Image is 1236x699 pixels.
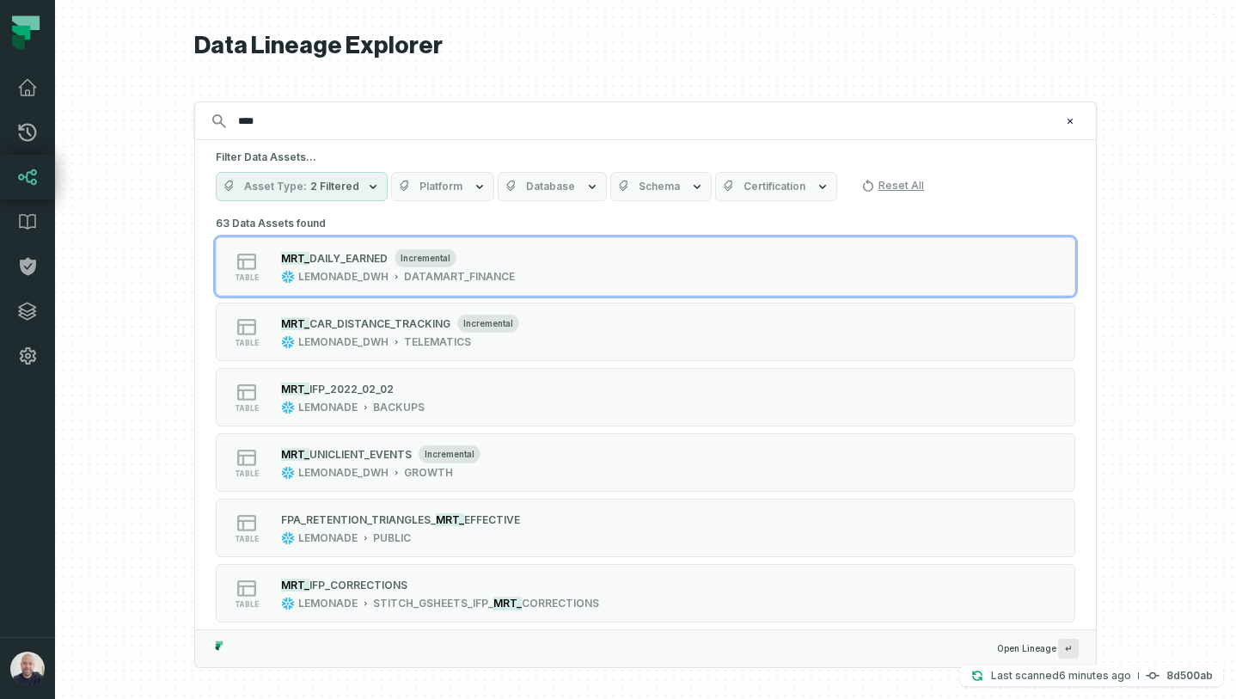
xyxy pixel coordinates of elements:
span: incremental [419,445,480,463]
relative-time: Aug 13, 2025, 5:31 PM GMT+3 [1059,669,1131,682]
span: table [235,339,259,347]
span: Asset Type [244,180,307,193]
div: TELEMATICS [404,335,471,349]
span: UNICLIENT_EVENTS [309,448,412,461]
span: DAILY_EARNED [309,252,388,265]
span: STITCH_GSHEETS_I [373,597,475,610]
mark: MRT_ [281,383,309,395]
mark: MRT_ [281,317,309,330]
span: FP_ [475,597,493,610]
span: Certification [743,180,805,193]
h5: Filter Data Assets... [216,150,1075,164]
span: incremental [395,248,456,267]
button: tableLEMONADEPUBLIC [216,499,1075,557]
button: tableLEMONADESTITCH_GSHEETS_IFP_MRT_CORRECTIONS [216,564,1075,622]
span: table [235,469,259,478]
span: IFP_CORRECTIONS [309,579,407,592]
button: Certification [715,172,837,201]
button: Platform [391,172,494,201]
button: tableincrementalLEMONADE_DWHDATAMART_FINANCE [216,237,1075,296]
span: table [235,535,259,543]
span: Platform [419,180,462,193]
span: Database [526,180,575,193]
button: Reset All [854,172,931,199]
button: tableLEMONADEBACKUPS [216,368,1075,426]
span: incremental [457,314,519,333]
div: LEMONADE_DWH [298,466,389,480]
div: LEMONADE_DWH [298,335,389,349]
span: IFP_2022_02_02 [309,383,394,395]
mark: MRT_ [493,597,522,610]
span: Press ↵ to add a new Data Asset to the graph [1058,639,1079,659]
img: avatar of Daniel Ochoa Bimblich [10,652,45,686]
span: table [235,273,259,282]
div: BACKUPS [373,401,425,414]
span: EFFECTIVE [464,513,520,526]
span: Open Lineage [997,639,1079,659]
button: Database [498,172,607,201]
mark: MRT_ [281,252,309,265]
div: LEMONADE [298,597,358,610]
button: Last scanned[DATE] 5:31:50 PM8d500ab [960,665,1223,686]
button: Asset Type2 Filtered [216,172,388,201]
button: Schema [610,172,712,201]
span: table [235,404,259,413]
span: ES_ [418,513,436,526]
p: Last scanned [991,667,1131,684]
button: tableincrementalLEMONADE_DWHTELEMATICS [216,303,1075,361]
span: table [235,600,259,609]
button: Clear search query [1062,113,1079,130]
mark: MRT_ [436,513,464,526]
div: LEMONADE [298,531,358,545]
div: LEMONADE [298,401,358,414]
button: tableincrementalLEMONADE_DWHGROWTH [216,433,1075,492]
div: Suggestions [195,212,1096,629]
div: DATAMART_FINANCE [404,270,515,284]
div: GROWTH [404,466,453,480]
div: STITCH_GSHEETS_IFP_MRT_CORRECTIONS [373,597,599,610]
h4: 8d500ab [1166,671,1213,681]
span: FPA_RETENTION_TRIANGL [281,513,418,526]
mark: MRT_ [281,448,309,461]
span: 2 Filtered [310,180,359,193]
span: CORRECTIONS [522,597,599,610]
span: CAR_DISTANCE_TRACKING [309,317,450,330]
div: PUBLIC [373,531,411,545]
mark: MRT_ [281,579,309,592]
span: Schema [639,180,680,193]
h1: Data Lineage Explorer [194,31,1097,61]
div: LEMONADE_DWH [298,270,389,284]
